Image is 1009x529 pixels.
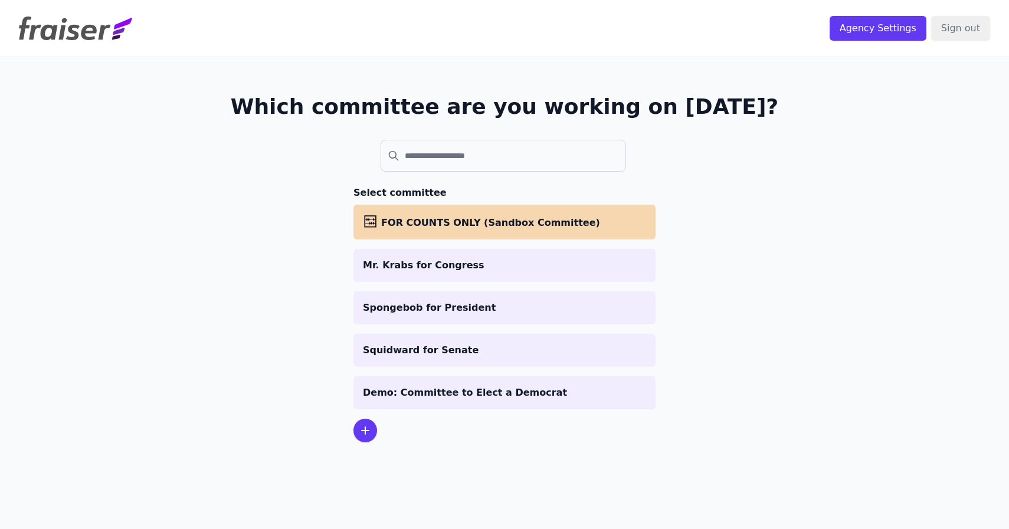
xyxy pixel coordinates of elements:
p: Demo: Committee to Elect a Democrat [363,386,646,400]
img: Fraiser Logo [19,17,132,40]
input: Agency Settings [830,16,926,41]
a: FOR COUNTS ONLY (Sandbox Committee) [353,205,656,239]
p: Spongebob for President [363,301,646,315]
p: Squidward for Senate [363,343,646,357]
a: Mr. Krabs for Congress [353,249,656,282]
a: Spongebob for President [353,291,656,324]
a: Squidward for Senate [353,334,656,367]
h3: Select committee [353,186,656,200]
p: Mr. Krabs for Congress [363,258,646,272]
h1: Which committee are you working on [DATE]? [231,95,779,119]
span: FOR COUNTS ONLY (Sandbox Committee) [381,217,600,228]
a: Demo: Committee to Elect a Democrat [353,376,656,409]
input: Sign out [931,16,990,41]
